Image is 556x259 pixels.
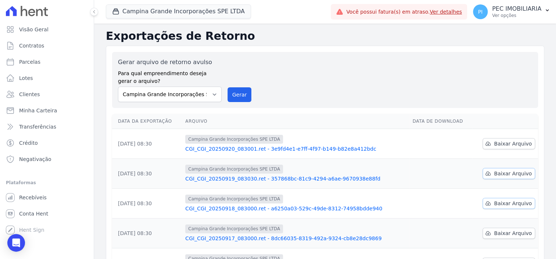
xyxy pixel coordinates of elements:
[483,168,535,179] a: Baixar Arquivo
[106,4,251,18] button: Campina Grande Incorporações SPE LTDA
[185,165,283,174] span: Campina Grande Incorporações SPE LTDA
[19,155,51,163] span: Negativação
[3,87,91,102] a: Clientes
[112,129,182,159] td: [DATE] 08:30
[3,152,91,167] a: Negativação
[6,178,88,187] div: Plataformas
[346,8,462,16] span: Você possui fatura(s) em atraso.
[19,58,40,66] span: Parcelas
[3,206,91,221] a: Conta Hent
[19,194,47,201] span: Recebíveis
[409,114,473,129] th: Data de Download
[494,230,532,237] span: Baixar Arquivo
[492,13,541,18] p: Ver opções
[19,139,38,147] span: Crédito
[478,9,483,14] span: PI
[19,123,56,130] span: Transferências
[118,67,222,85] label: Para qual empreendimento deseja gerar o arquivo?
[19,210,48,217] span: Conta Hent
[3,190,91,205] a: Recebíveis
[182,114,409,129] th: Arquivo
[467,1,556,22] button: PI PEC IMOBILIARIA Ver opções
[19,42,44,49] span: Contratos
[112,189,182,218] td: [DATE] 08:30
[112,114,182,129] th: Data da Exportação
[19,107,57,114] span: Minha Carteira
[112,218,182,248] td: [DATE] 08:30
[3,136,91,150] a: Crédito
[185,224,283,233] span: Campina Grande Incorporações SPE LTDA
[19,26,49,33] span: Visão Geral
[483,138,535,149] a: Baixar Arquivo
[3,119,91,134] a: Transferências
[494,200,532,207] span: Baixar Arquivo
[3,71,91,85] a: Lotes
[185,135,283,144] span: Campina Grande Incorporações SPE LTDA
[19,91,40,98] span: Clientes
[118,58,222,67] label: Gerar arquivo de retorno avulso
[483,198,535,209] a: Baixar Arquivo
[185,145,406,153] a: CGI_CGI_20250920_083001.ret - 3e9fd4e1-e7ff-4f97-b149-b82e8a412bdc
[185,195,283,203] span: Campina Grande Incorporações SPE LTDA
[106,29,544,43] h2: Exportações de Retorno
[430,9,462,15] a: Ver detalhes
[7,234,25,252] div: Open Intercom Messenger
[3,103,91,118] a: Minha Carteira
[3,22,91,37] a: Visão Geral
[112,159,182,189] td: [DATE] 08:30
[185,235,406,242] a: CGI_CGI_20250917_083000.ret - 8dc66035-8319-492a-9324-cb8e28dc9869
[185,175,406,182] a: CGI_CGI_20250919_083030.ret - 357868bc-81c9-4294-a6ae-9670938e88fd
[492,5,541,13] p: PEC IMOBILIARIA
[19,74,33,82] span: Lotes
[3,38,91,53] a: Contratos
[494,170,532,177] span: Baixar Arquivo
[185,205,406,212] a: CGI_CGI_20250918_083000.ret - a6250a03-529c-49de-8312-74958bdde940
[227,87,252,102] button: Gerar
[483,228,535,239] a: Baixar Arquivo
[494,140,532,147] span: Baixar Arquivo
[3,55,91,69] a: Parcelas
